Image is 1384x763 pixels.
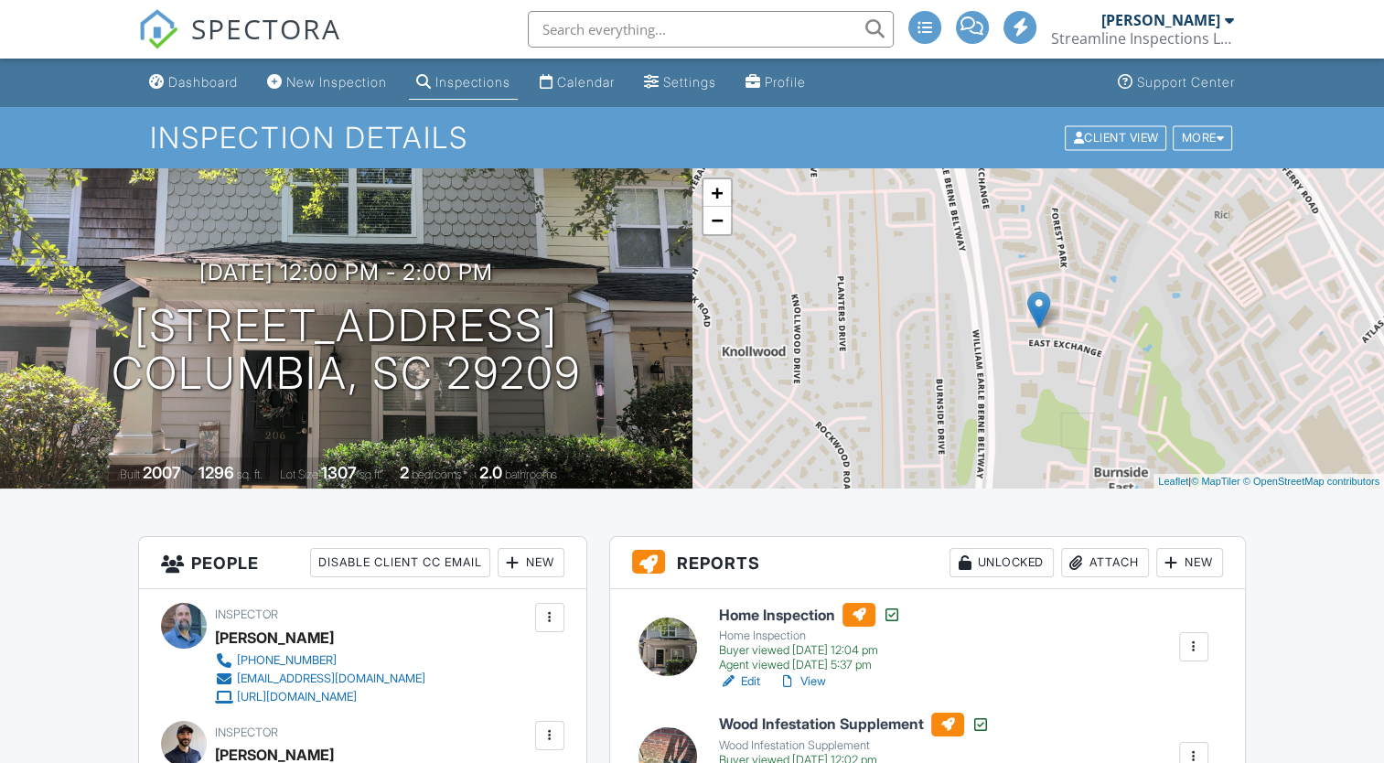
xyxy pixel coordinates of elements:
span: SPECTORA [191,9,341,48]
div: 1307 [321,463,357,482]
a: View [778,672,826,691]
div: Dashboard [168,74,238,90]
input: Search everything... [528,11,894,48]
div: 2.0 [479,463,502,482]
div: Unlocked [949,548,1054,577]
a: © OpenStreetMap contributors [1243,476,1379,487]
a: [PHONE_NUMBER] [215,651,425,670]
div: Wood Infestation Supplement [719,738,990,753]
div: New [498,548,564,577]
h3: Reports [610,537,1245,589]
h6: Home Inspection [719,603,901,627]
div: Calendar [557,74,615,90]
a: Client View [1063,130,1171,144]
a: Leaflet [1158,476,1188,487]
span: sq.ft. [359,467,382,481]
a: [URL][DOMAIN_NAME] [215,688,425,706]
span: Lot Size [280,467,318,481]
h3: People [139,537,585,589]
div: Inspections [435,74,510,90]
a: Zoom out [703,207,731,234]
div: Settings [663,74,716,90]
a: Settings [637,66,724,100]
div: Disable Client CC Email [310,548,490,577]
a: Zoom in [703,179,731,207]
span: Inspector [215,607,278,621]
h1: Inspection Details [150,122,1234,154]
div: 2 [400,463,409,482]
a: Inspections [409,66,518,100]
div: Agent viewed [DATE] 5:37 pm [719,658,901,672]
div: Attach [1061,548,1149,577]
div: New [1156,548,1223,577]
div: Client View [1065,125,1166,150]
div: Streamline Inspections LLC [1051,29,1234,48]
a: [EMAIL_ADDRESS][DOMAIN_NAME] [215,670,425,688]
span: bedrooms [412,467,462,481]
div: [PERSON_NAME] [215,624,334,651]
span: sq. ft. [237,467,263,481]
a: Edit [719,672,760,691]
div: Support Center [1137,74,1235,90]
div: Home Inspection [719,629,901,643]
a: © MapTiler [1191,476,1240,487]
a: Profile [738,66,813,100]
h6: Wood Infestation Supplement [719,713,990,736]
div: | [1153,474,1384,489]
h3: [DATE] 12:00 pm - 2:00 pm [199,260,493,285]
a: Home Inspection Home Inspection Buyer viewed [DATE] 12:04 pm Agent viewed [DATE] 5:37 pm [719,603,901,672]
div: 1296 [198,463,234,482]
a: SPECTORA [138,25,341,63]
div: [PHONE_NUMBER] [237,653,337,668]
a: Calendar [532,66,622,100]
span: bathrooms [505,467,557,481]
img: The Best Home Inspection Software - Spectora [138,9,178,49]
span: Built [120,467,140,481]
div: 2007 [143,463,181,482]
div: Profile [765,74,806,90]
h1: [STREET_ADDRESS] Columbia, SC 29209 [112,302,581,399]
a: Dashboard [142,66,245,100]
span: Inspector [215,725,278,739]
div: More [1173,125,1232,150]
a: Support Center [1110,66,1242,100]
div: [EMAIL_ADDRESS][DOMAIN_NAME] [237,672,425,686]
div: Buyer viewed [DATE] 12:04 pm [719,643,901,658]
div: [PERSON_NAME] [1101,11,1220,29]
div: New Inspection [286,74,387,90]
a: New Inspection [260,66,394,100]
div: [URL][DOMAIN_NAME] [237,690,357,704]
